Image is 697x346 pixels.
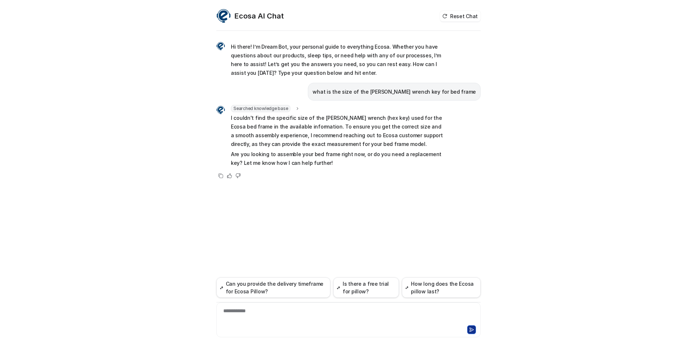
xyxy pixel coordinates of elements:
img: Widget [216,9,231,23]
p: Are you looking to assemble your bed frame right now, or do you need a replacement key? Let me kn... [231,150,443,167]
span: Searched knowledge base [231,105,290,112]
button: Can you provide the delivery timeframe for Ecosa Pillow? [216,277,330,298]
img: Widget [216,42,225,50]
p: I couldn't find the specific size of the [PERSON_NAME] wrench (hex key) used for the Ecosa bed fr... [231,114,443,148]
button: Is there a free trial for pillow? [333,277,399,298]
button: Reset Chat [440,11,481,21]
h2: Ecosa AI Chat [235,11,284,21]
img: Widget [216,106,225,114]
p: Hi there! I’m Dream Bot, your personal guide to everything Ecosa. Whether you have questions abou... [231,42,443,77]
button: How long does the Ecosa pillow last? [402,277,481,298]
p: what is the size of the [PERSON_NAME] wrench key for bed frame [313,87,476,96]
